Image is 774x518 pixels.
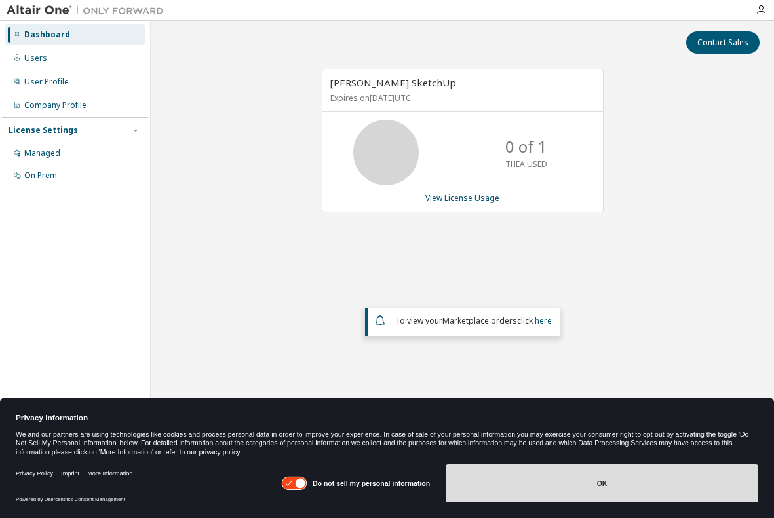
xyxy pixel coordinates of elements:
a: View License Usage [425,193,499,204]
span: To view your click [395,315,552,326]
div: License Settings [9,125,78,136]
div: On Prem [24,170,57,181]
span: [PERSON_NAME] SketchUp [330,76,456,89]
button: Contact Sales [686,31,760,54]
div: Managed [24,148,60,158]
div: Users [24,53,47,64]
p: Expires on [DATE] UTC [330,92,592,103]
img: Altair One [7,4,170,17]
p: THEA USED [505,158,547,170]
em: Marketplace orders [442,315,517,326]
div: User Profile [24,77,69,87]
p: 0 of 1 [505,136,547,158]
a: here [535,315,552,326]
div: Dashboard [24,29,70,40]
div: Company Profile [24,100,87,111]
